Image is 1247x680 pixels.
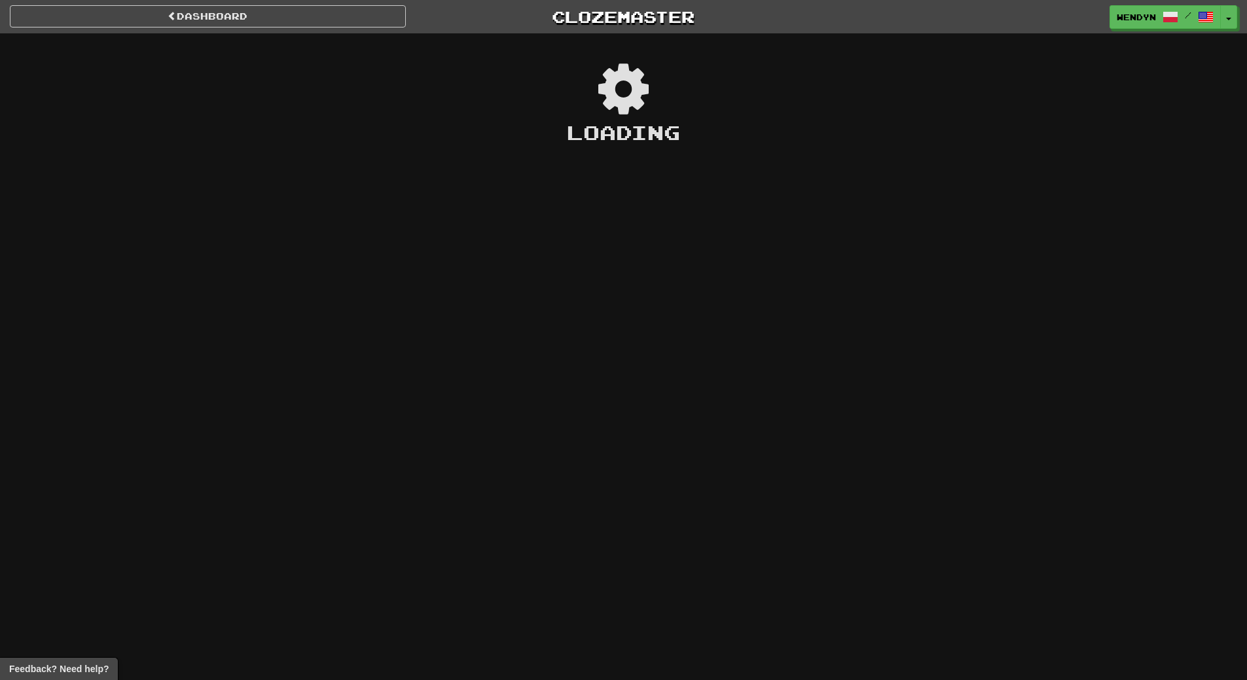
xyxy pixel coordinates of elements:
[425,5,822,28] a: Clozemaster
[9,662,109,675] span: Open feedback widget
[1110,5,1221,29] a: WendyN /
[1185,10,1191,20] span: /
[10,5,406,27] a: Dashboard
[1117,11,1156,23] span: WendyN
